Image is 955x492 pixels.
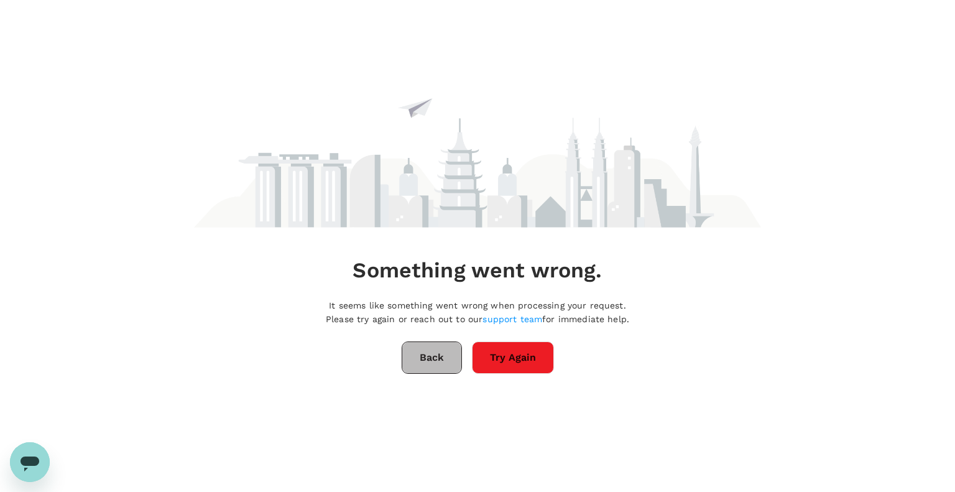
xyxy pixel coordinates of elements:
h4: Something went wrong. [353,258,602,284]
img: maintenance [194,43,761,227]
button: Try Again [472,341,554,374]
a: support team [482,314,542,324]
iframe: Button to launch messaging window [10,442,50,482]
p: It seems like something went wrong when processing your request. Please try again or reach out to... [326,299,629,327]
button: Back [402,341,462,374]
